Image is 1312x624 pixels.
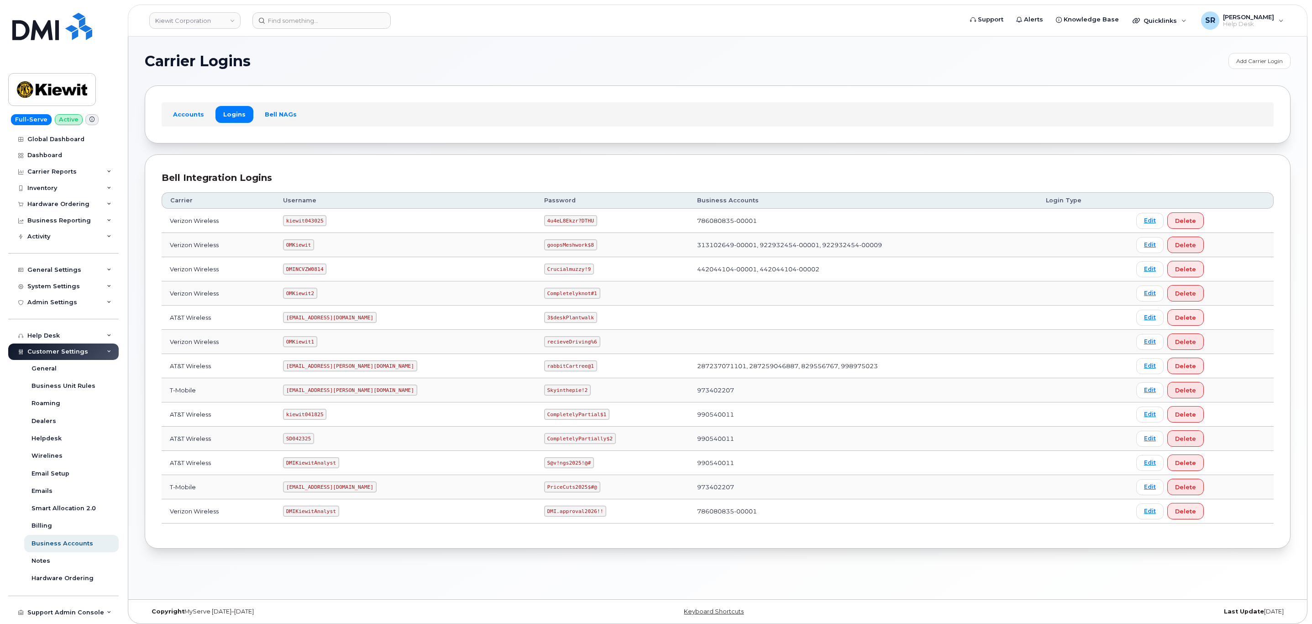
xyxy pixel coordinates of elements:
button: Delete [1167,333,1204,350]
code: S@v!ngs2025!@# [544,457,594,468]
code: 3$deskPlantwalk [544,312,597,323]
code: PriceCuts2025$#@ [544,481,600,492]
th: Password [536,192,689,209]
th: Login Type [1038,192,1128,209]
span: Delete [1175,217,1196,225]
button: Delete [1167,406,1204,423]
td: 442044104-00001, 442044104-00002 [689,257,1038,281]
code: SD042325 [283,433,314,444]
span: Delete [1175,410,1196,419]
th: Username [275,192,536,209]
strong: Copyright [152,608,184,615]
td: Verizon Wireless [162,330,275,354]
code: rabbitCartree@1 [544,360,597,371]
button: Delete [1167,503,1204,519]
span: Delete [1175,241,1196,249]
span: Delete [1175,289,1196,298]
button: Delete [1167,479,1204,495]
button: Delete [1167,261,1204,277]
code: Skyinthepie!2 [544,385,591,396]
span: Delete [1175,483,1196,492]
button: Delete [1167,285,1204,301]
a: Accounts [165,106,212,122]
code: recieveDriving%6 [544,336,600,347]
span: Delete [1175,313,1196,322]
th: Business Accounts [689,192,1038,209]
code: 4u4eL8Ekzr?DTHU [544,215,597,226]
code: Completelyknot#1 [544,288,600,299]
code: OMKiewit [283,239,314,250]
code: kiewit043025 [283,215,326,226]
td: Verizon Wireless [162,209,275,233]
button: Delete [1167,358,1204,374]
code: [EMAIL_ADDRESS][PERSON_NAME][DOMAIN_NAME] [283,360,417,371]
a: Edit [1136,358,1164,374]
a: Edit [1136,431,1164,447]
td: 990540011 [689,427,1038,451]
code: Crucialmuzzy!9 [544,264,594,275]
td: 313102649-00001, 922932454-00001, 922932454-00009 [689,233,1038,257]
span: Delete [1175,507,1196,516]
td: Verizon Wireless [162,233,275,257]
a: Edit [1136,479,1164,495]
a: Edit [1136,382,1164,398]
a: Edit [1136,261,1164,277]
div: MyServe [DATE]–[DATE] [145,608,527,615]
th: Carrier [162,192,275,209]
button: Delete [1167,382,1204,398]
code: DMIKiewitAnalyst [283,457,339,468]
code: [EMAIL_ADDRESS][DOMAIN_NAME] [283,312,377,323]
code: CompletelyPartially$2 [544,433,616,444]
span: Delete [1175,386,1196,395]
td: Verizon Wireless [162,281,275,306]
button: Delete [1167,430,1204,447]
a: Add Carrier Login [1228,53,1291,69]
a: Edit [1136,455,1164,471]
td: 973402207 [689,378,1038,402]
button: Delete [1167,309,1204,326]
td: 973402207 [689,475,1038,499]
td: 990540011 [689,402,1038,427]
span: Delete [1175,362,1196,370]
a: Edit [1136,310,1164,326]
code: OMKiewit2 [283,288,317,299]
code: DMINCVZW0814 [283,264,326,275]
strong: Last Update [1224,608,1264,615]
button: Delete [1167,237,1204,253]
span: Delete [1175,338,1196,346]
td: T-Mobile [162,475,275,499]
td: Verizon Wireless [162,499,275,524]
button: Delete [1167,212,1204,229]
a: Bell NAGs [257,106,304,122]
span: Delete [1175,434,1196,443]
td: AT&T Wireless [162,402,275,427]
td: AT&T Wireless [162,451,275,475]
td: 786080835-00001 [689,499,1038,524]
td: Verizon Wireless [162,257,275,281]
a: Edit [1136,503,1164,519]
a: Edit [1136,237,1164,253]
td: AT&T Wireless [162,427,275,451]
span: Delete [1175,265,1196,274]
code: OMKiewit1 [283,336,317,347]
a: Edit [1136,213,1164,229]
a: Keyboard Shortcuts [684,608,744,615]
span: Carrier Logins [145,54,251,68]
td: 287237071101, 287259046887, 829556767, 998975023 [689,354,1038,378]
code: kiewit041825 [283,409,326,420]
code: goopsMeshwork$8 [544,239,597,250]
code: DMIKiewitAnalyst [283,506,339,517]
div: Bell Integration Logins [162,171,1274,185]
a: Edit [1136,407,1164,423]
code: DMI.approval2026!! [544,506,606,517]
a: Edit [1136,334,1164,350]
td: 990540011 [689,451,1038,475]
span: Delete [1175,459,1196,467]
code: [EMAIL_ADDRESS][DOMAIN_NAME] [283,481,377,492]
a: Logins [215,106,253,122]
a: Edit [1136,286,1164,301]
button: Delete [1167,455,1204,471]
div: [DATE] [908,608,1291,615]
code: CompletelyPartial$1 [544,409,609,420]
code: [EMAIL_ADDRESS][PERSON_NAME][DOMAIN_NAME] [283,385,417,396]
